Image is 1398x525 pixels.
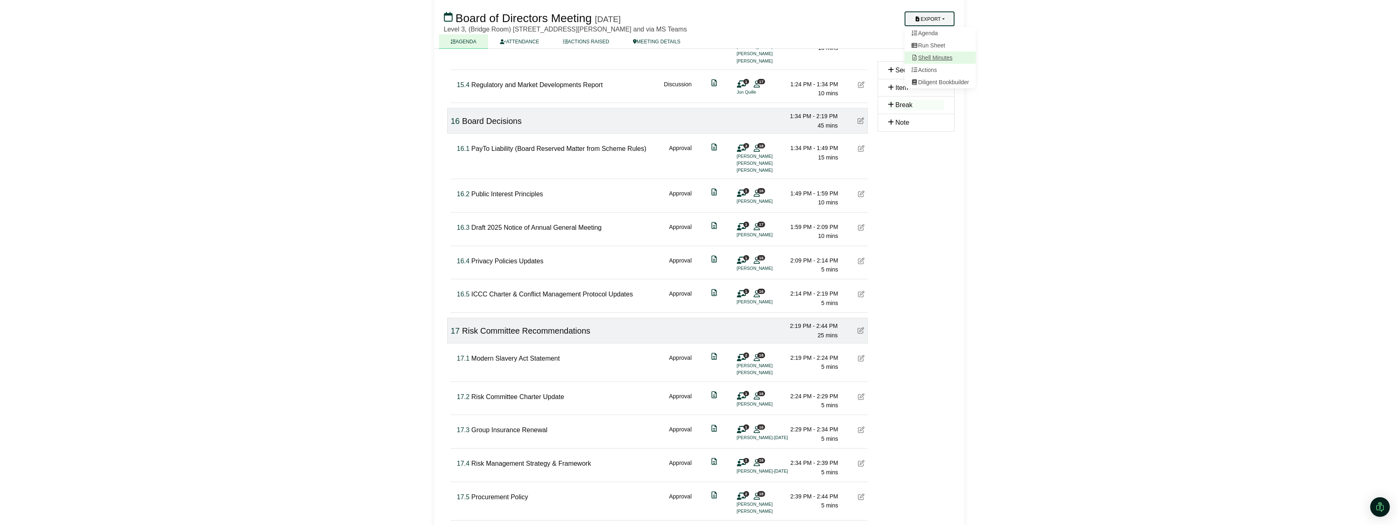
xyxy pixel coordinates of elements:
span: 2 [743,352,749,358]
span: 18 [757,143,765,148]
span: 5 mins [821,300,838,306]
span: 10 mins [818,233,838,239]
span: 3 [743,143,749,148]
div: Approval [669,353,691,377]
span: 5 mins [821,502,838,509]
div: 1:59 PM - 2:09 PM [781,222,838,231]
span: 5 mins [821,266,838,273]
a: AGENDA [439,34,489,49]
li: [PERSON_NAME] [737,160,798,167]
li: [PERSON_NAME] [737,508,798,515]
li: [PERSON_NAME] [737,501,798,508]
span: 1 [743,391,749,396]
span: Level 3, (Bridge Room) [STREET_ADDRESS][PERSON_NAME] and via MS Teams [444,26,687,33]
div: Approval [669,222,691,241]
li: [PERSON_NAME] [737,153,798,160]
span: Click to fine tune number [457,191,470,197]
a: Actions [905,64,976,76]
div: Discussion [664,34,692,65]
div: Approval [669,492,691,515]
span: Draft 2025 Notice of Annual General Meeting [471,224,601,231]
span: Click to fine tune number [457,145,470,152]
span: 16 [757,391,765,396]
span: 1 [743,424,749,430]
li: [PERSON_NAME] [737,231,798,238]
li: [PERSON_NAME] [737,369,798,376]
span: 25 mins [817,332,837,339]
span: 5 mins [821,469,838,476]
span: Click to fine tune number [457,494,470,500]
li: [PERSON_NAME] [737,401,798,408]
a: ATTENDANCE [488,34,551,49]
div: 1:34 PM - 1:49 PM [781,144,838,153]
span: Break [896,101,913,108]
span: 1 [743,188,749,193]
span: 10 mins [818,199,838,206]
div: 2:29 PM - 2:34 PM [781,425,838,434]
span: Click to fine tune number [457,81,470,88]
li: [PERSON_NAME]-[DATE] [737,434,798,441]
span: 16 [757,424,765,430]
span: Group Insurance Renewal [471,426,547,433]
div: Approval [669,458,691,477]
span: 10 mins [818,90,838,96]
span: Board of Directors Meeting [455,12,592,25]
li: [PERSON_NAME] [737,198,798,205]
span: Risk Management Strategy & Framework [471,460,591,467]
div: Approval [669,425,691,443]
span: 1 [743,79,749,84]
span: 18 [757,491,765,496]
span: 1 [743,289,749,294]
span: Click to fine tune number [457,291,470,298]
li: [PERSON_NAME] [737,58,798,65]
div: 2:19 PM - 2:24 PM [781,353,838,362]
li: [PERSON_NAME] [737,265,798,272]
span: 16 [757,188,765,193]
div: Approval [669,189,691,207]
div: Discussion [664,80,692,98]
span: 45 mins [817,122,837,129]
div: Open Intercom Messenger [1370,497,1390,517]
span: 17 [757,222,765,227]
span: ICCC Charter & Conflict Management Protocol Updates [471,291,633,298]
span: Click to fine tune number [451,117,460,126]
span: Procurement Policy [471,494,528,500]
span: Click to fine tune number [457,460,470,467]
span: Item [896,84,908,91]
span: 17 [757,79,765,84]
span: Regulatory and Market Developments Report [471,81,603,88]
li: [PERSON_NAME]-[DATE] [737,468,798,475]
li: Jun Quille [737,89,798,96]
span: 1 [743,458,749,463]
a: Agenda [905,27,976,39]
span: Public Interest Principles [471,191,543,197]
span: Privacy Policies Updates [471,258,543,265]
a: MEETING DETAILS [621,34,692,49]
div: [DATE] [595,14,621,24]
span: 16 [757,458,765,463]
a: Run Sheet [905,39,976,52]
span: Click to fine tune number [457,355,470,362]
div: 2:34 PM - 2:39 PM [781,458,838,467]
div: Approval [669,392,691,410]
div: Approval [669,256,691,274]
li: [PERSON_NAME] [737,50,798,57]
span: 5 mins [821,363,838,370]
div: 2:24 PM - 2:29 PM [781,392,838,401]
span: 1 [743,255,749,260]
span: 15 mins [818,154,838,161]
span: Section [896,67,917,74]
span: Note [896,119,909,126]
div: 2:19 PM - 2:44 PM [781,321,838,330]
span: 16 [757,255,765,260]
li: [PERSON_NAME] [737,298,798,305]
a: ACTIONS RAISED [551,34,621,49]
span: Click to fine tune number [457,393,470,400]
div: 1:34 PM - 2:19 PM [781,112,838,121]
span: 5 mins [821,402,838,408]
span: 16 [757,289,765,294]
div: 1:49 PM - 1:59 PM [781,189,838,198]
a: Shell Minutes [905,52,976,64]
span: Board Decisions [462,117,522,126]
div: 2:39 PM - 2:44 PM [781,492,838,501]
